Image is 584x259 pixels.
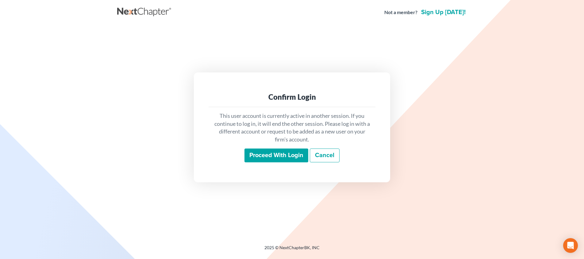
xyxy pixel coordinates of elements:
div: 2025 © NextChapterBK, INC [117,245,467,256]
strong: Not a member? [384,9,417,16]
a: Cancel [310,149,340,163]
div: Confirm Login [213,92,371,102]
a: Sign up [DATE]! [420,9,467,15]
div: Open Intercom Messenger [563,238,578,253]
input: Proceed with login [244,149,308,163]
p: This user account is currently active in another session. If you continue to log in, it will end ... [213,112,371,144]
